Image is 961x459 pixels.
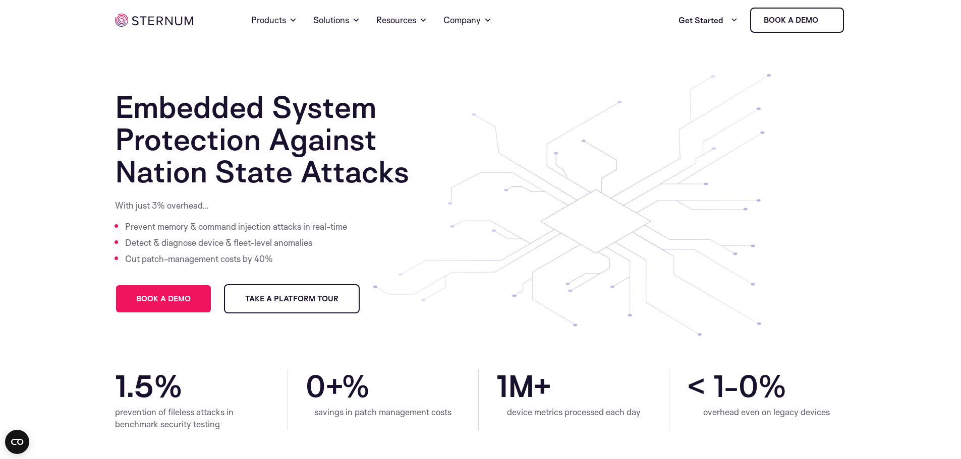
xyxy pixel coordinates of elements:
[443,2,492,38] a: Company
[679,10,738,30] a: Get Started
[325,370,461,402] span: +%
[115,370,154,402] span: 1.5
[5,430,29,454] button: Open CMP widget
[154,370,270,402] span: %
[758,370,846,402] span: %
[739,370,758,402] span: 0
[376,2,427,38] a: Resources
[115,91,461,187] h1: Embedded System Protection Against Nation State Attacks
[245,295,338,302] span: Take a Platform Tour
[687,406,846,418] div: overhead even on legacy devices
[115,284,212,313] a: Book a demo
[115,200,350,212] p: With just 3% overhead…
[224,284,360,313] a: Take a Platform Tour
[136,295,191,302] span: Book a demo
[125,219,350,235] li: Prevent memory & command injection attacks in real-time
[115,14,193,27] img: sternum iot
[125,235,350,251] li: Detect & diagnose device & fleet-level anomalies
[313,2,360,38] a: Solutions
[125,251,350,267] li: Cut patch-management costs by 40%
[822,16,830,24] img: sternum iot
[508,370,651,402] span: M+
[306,370,325,402] span: 0
[115,406,270,430] div: prevention of fileless attacks in benchmark security testing
[687,370,739,402] span: < 1-
[496,370,508,402] span: 1
[750,8,844,33] a: Book a demo
[251,2,297,38] a: Products
[496,406,651,418] div: device metrics processed each day
[306,406,461,418] div: savings in patch management costs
